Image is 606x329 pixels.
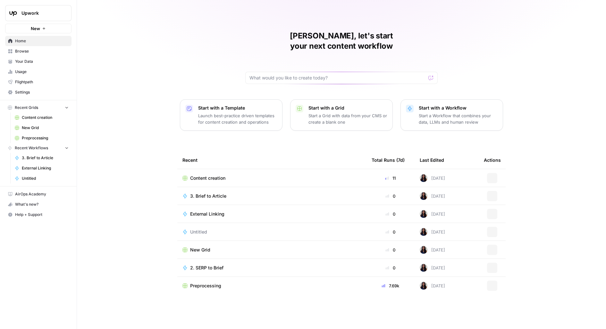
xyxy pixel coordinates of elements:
[22,155,69,161] span: 3. Brief to Article
[5,56,72,67] a: Your Data
[420,228,427,236] img: rox323kbkgutb4wcij4krxobkpon
[12,163,72,173] a: External Linking
[420,282,427,290] img: rox323kbkgutb4wcij4krxobkpon
[245,31,438,51] h1: [PERSON_NAME], let's start your next content workflow
[5,5,72,21] button: Workspace: Upwork
[22,115,69,120] span: Content creation
[190,193,226,199] span: 3. Brief to Article
[15,89,69,95] span: Settings
[15,69,69,75] span: Usage
[182,151,361,169] div: Recent
[182,265,361,271] a: 2. SERP to Brief
[5,77,72,87] a: Flightpath
[420,210,445,218] div: [DATE]
[15,105,38,111] span: Recent Grids
[400,99,503,131] button: Start with a WorkflowStart a Workflow that combines your data, LLMs and human review
[15,48,69,54] span: Browse
[372,211,409,217] div: 0
[5,24,72,33] button: New
[182,193,361,199] a: 3. Brief to Article
[15,191,69,197] span: AirOps Academy
[15,38,69,44] span: Home
[12,112,72,123] a: Content creation
[372,247,409,253] div: 0
[22,176,69,181] span: Untitled
[15,79,69,85] span: Flightpath
[420,192,445,200] div: [DATE]
[190,229,207,235] span: Untitled
[372,175,409,181] div: 11
[182,247,361,253] a: New Grid
[180,99,282,131] button: Start with a TemplateLaunch best-practice driven templates for content creation and operations
[290,99,393,131] button: Start with a GridStart a Grid with data from your CMS or create a blank one
[372,193,409,199] div: 0
[420,246,445,254] div: [DATE]
[15,59,69,64] span: Your Data
[420,228,445,236] div: [DATE]
[5,200,71,209] div: What's new?
[12,173,72,184] a: Untitled
[22,135,69,141] span: Preprocessing
[372,229,409,235] div: 0
[21,10,60,16] span: Upwork
[372,265,409,271] div: 0
[31,25,40,32] span: New
[308,112,387,125] p: Start a Grid with data from your CMS or create a blank one
[308,105,387,111] p: Start with a Grid
[249,75,426,81] input: What would you like to create today?
[5,103,72,112] button: Recent Grids
[420,282,445,290] div: [DATE]
[420,246,427,254] img: rox323kbkgutb4wcij4krxobkpon
[5,36,72,46] a: Home
[198,105,277,111] p: Start with a Template
[190,247,210,253] span: New Grid
[420,210,427,218] img: rox323kbkgutb4wcij4krxobkpon
[5,199,72,210] button: What's new?
[190,211,224,217] span: External Linking
[198,112,277,125] p: Launch best-practice driven templates for content creation and operations
[5,46,72,56] a: Browse
[420,174,445,182] div: [DATE]
[5,87,72,97] a: Settings
[182,229,361,235] a: Untitled
[5,143,72,153] button: Recent Workflows
[182,283,361,289] a: Preprocessing
[15,145,48,151] span: Recent Workflows
[484,151,501,169] div: Actions
[22,125,69,131] span: New Grid
[12,153,72,163] a: 3. Brief to Article
[420,174,427,182] img: rox323kbkgutb4wcij4krxobkpon
[182,211,361,217] a: External Linking
[12,123,72,133] a: New Grid
[182,175,361,181] a: Content creation
[5,67,72,77] a: Usage
[190,175,225,181] span: Content creation
[12,133,72,143] a: Preprocessing
[419,112,498,125] p: Start a Workflow that combines your data, LLMs and human review
[7,7,19,19] img: Upwork Logo
[420,151,444,169] div: Last Edited
[190,283,221,289] span: Preprocessing
[420,192,427,200] img: rox323kbkgutb4wcij4krxobkpon
[5,210,72,220] button: Help + Support
[419,105,498,111] p: Start with a Workflow
[420,264,445,272] div: [DATE]
[5,189,72,199] a: AirOps Academy
[420,264,427,272] img: rox323kbkgutb4wcij4krxobkpon
[15,212,69,218] span: Help + Support
[22,165,69,171] span: External Linking
[190,265,223,271] span: 2. SERP to Brief
[372,283,409,289] div: 7.69k
[372,151,405,169] div: Total Runs (7d)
